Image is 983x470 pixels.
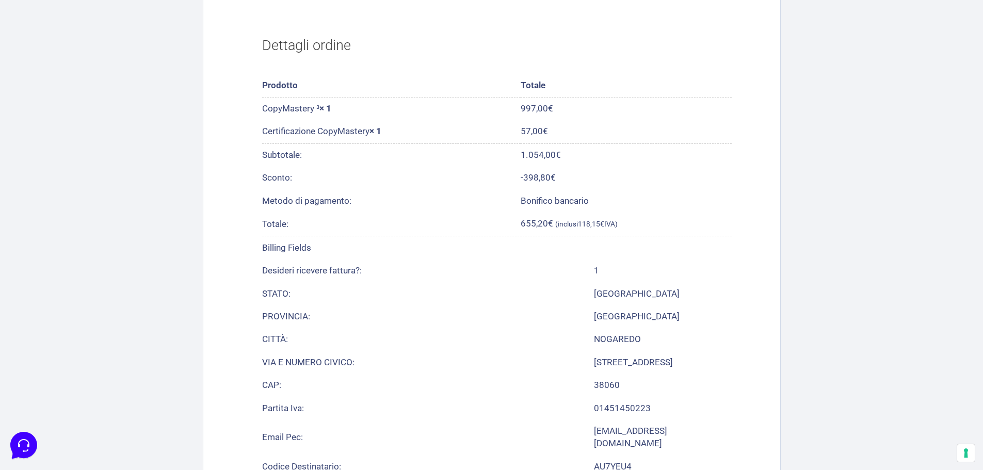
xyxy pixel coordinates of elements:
[8,331,72,355] button: Home
[594,420,732,455] td: [EMAIL_ADDRESS][DOMAIN_NAME]
[957,444,975,462] button: Le tue preferenze relative al consenso per le tecnologie di tracciamento
[50,58,70,78] img: dark
[31,346,49,355] p: Home
[594,328,732,351] td: NOGAREDO
[23,150,169,160] input: Cerca un articolo...
[17,87,190,107] button: Inizia una conversazione
[262,374,594,397] td: CAP:
[262,24,732,67] h2: Dettagli ordine
[555,220,618,228] small: (inclusi IVA)
[262,143,521,167] th: Subtotale:
[594,374,732,397] td: 38060
[319,103,331,114] strong: × 1
[8,430,39,461] iframe: Customerly Messenger Launcher
[135,331,198,355] button: Aiuto
[262,167,521,189] th: Sconto:
[262,397,594,419] td: Partita Iva:
[17,58,37,78] img: dark
[594,351,732,374] td: [STREET_ADDRESS]
[543,126,548,136] span: €
[262,351,594,374] td: VIA E NUMERO CIVICO:
[33,58,54,78] img: dark
[110,128,190,136] a: Apri Centro Assistenza
[556,150,561,160] span: €
[262,260,594,282] td: Desideri ricevere fattura?:
[600,220,604,228] span: €
[262,328,594,351] td: CITTÀ:
[521,167,731,189] td: -
[17,128,80,136] span: Trova una risposta
[578,220,604,228] span: 118,15
[594,305,732,328] td: [GEOGRAPHIC_DATA]
[369,126,381,136] strong: × 1
[594,282,732,305] td: [GEOGRAPHIC_DATA]
[521,218,553,229] span: 655,20
[67,93,152,101] span: Inizia una conversazione
[594,260,732,282] td: 1
[262,213,521,236] th: Totale:
[17,41,88,50] span: Le tue conversazioni
[521,74,731,97] th: Totale
[521,103,553,114] bdi: 997,00
[262,120,521,143] td: Certificazione CopyMastery
[262,97,521,120] td: CopyMastery ³
[262,190,521,213] th: Metodo di pagamento:
[521,190,731,213] td: Bonifico bancario
[89,346,117,355] p: Messaggi
[551,172,556,183] span: €
[262,305,594,328] td: PROVINCIA:
[523,172,556,183] span: 398,80
[262,236,732,260] th: Billing Fields
[594,397,732,419] td: 01451450223
[521,126,548,136] bdi: 57,00
[159,346,174,355] p: Aiuto
[262,420,594,455] td: Email Pec:
[72,331,135,355] button: Messaggi
[548,103,553,114] span: €
[8,8,173,25] h2: Ciao da Marketers 👋
[262,74,521,97] th: Prodotto
[548,218,553,229] span: €
[521,150,561,160] span: 1.054,00
[262,282,594,305] td: STATO:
